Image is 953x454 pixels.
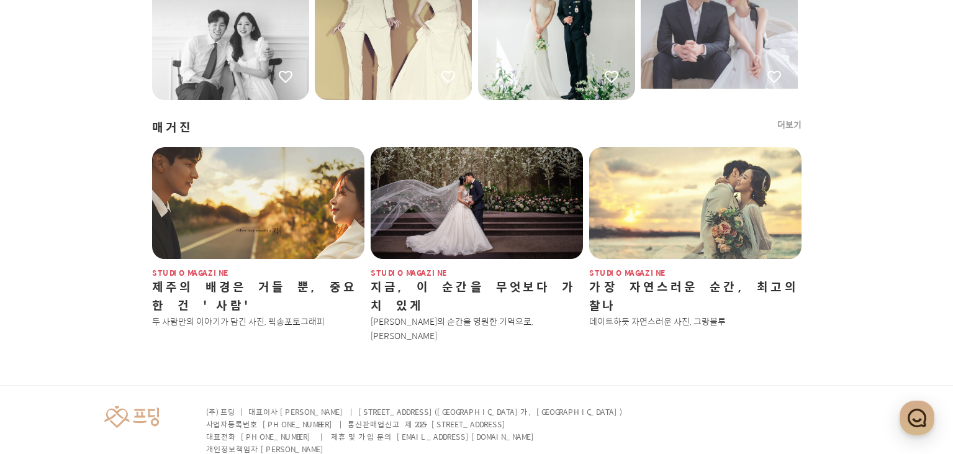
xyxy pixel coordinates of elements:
[777,119,802,131] a: 더보기
[371,147,583,343] a: studio magazine지금, 이 순간을 무엇보다 가치 있게[PERSON_NAME]의 순간을 영원한 기억으로, [PERSON_NAME]
[192,366,207,376] span: 설정
[206,406,625,418] p: (주) 프딩 | 대표이사 [PERSON_NAME] | [STREET_ADDRESS]([GEOGRAPHIC_DATA]가, [GEOGRAPHIC_DATA])
[371,314,583,343] p: [PERSON_NAME]의 순간을 영원한 기억으로, [PERSON_NAME]
[371,269,583,277] span: studio magazine
[206,430,625,443] p: 대표전화 [PHONE_NUMBER] | 제휴 및 가입 문의 [EMAIL_ADDRESS][DOMAIN_NAME]
[589,277,799,314] label: 가장 자연스러운 순간, 최고의 찰나
[4,347,82,378] a: 홈
[114,366,129,376] span: 대화
[160,347,238,378] a: 설정
[82,347,160,378] a: 대화
[589,314,802,329] p: 데이트하듯 자연스러운 사진, 그랑블루
[371,277,577,314] label: 지금, 이 순간을 무엇보다 가치 있게
[206,418,625,430] p: 사업자등록번호 [PHONE_NUMBER] | 통신판매업신고 제 2025-[STREET_ADDRESS]
[39,366,47,376] span: 홈
[152,277,357,314] label: 제주의 배경은 거들 뿐, 중요한 건 '사람'
[589,147,802,329] a: studio magazine가장 자연스러운 순간, 최고의 찰나데이트하듯 자연스러운 사진, 그랑블루
[152,314,364,329] p: 두 사람만의 이야기가 담긴 사진, 픽송포토그래피
[152,147,364,329] a: studio magazine제주의 배경은 거들 뿐, 중요한 건 '사람'두 사람만의 이야기가 담긴 사진, 픽송포토그래피
[152,269,364,277] span: studio magazine
[152,119,193,136] span: 매거진
[589,269,802,277] span: studio magazine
